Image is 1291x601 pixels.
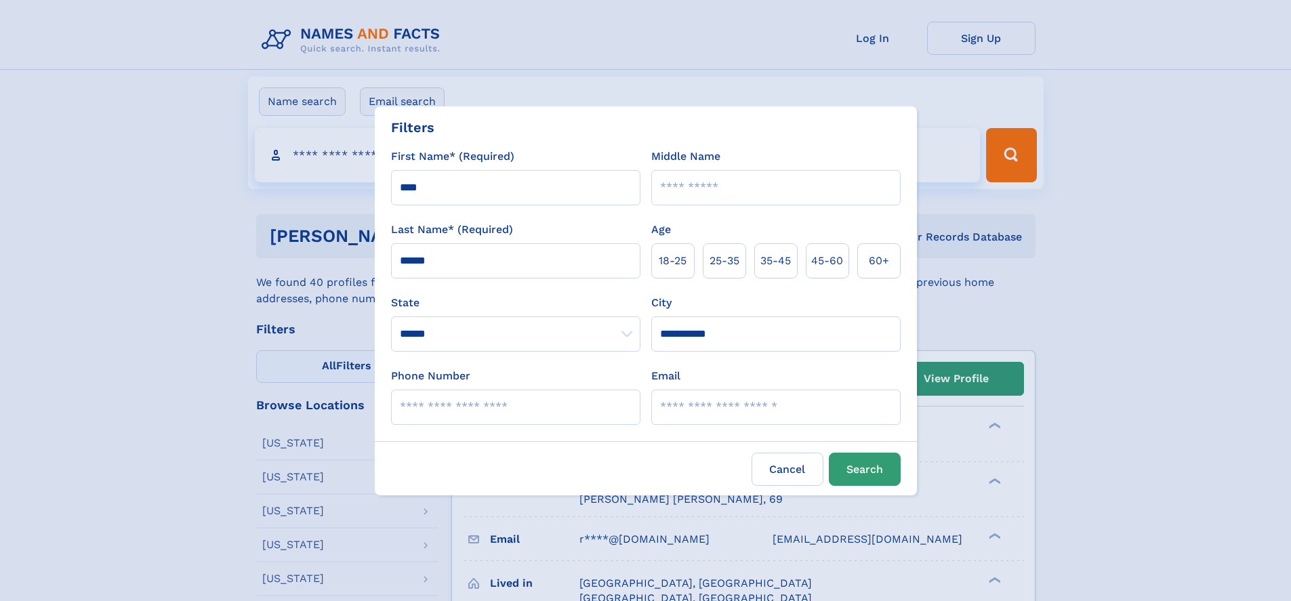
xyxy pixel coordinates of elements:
span: 45‑60 [811,253,843,269]
span: 18‑25 [659,253,687,269]
label: First Name* (Required) [391,148,514,165]
span: 60+ [869,253,889,269]
div: Filters [391,117,434,138]
label: Last Name* (Required) [391,222,513,238]
label: Middle Name [651,148,720,165]
span: 35‑45 [760,253,791,269]
button: Search [829,453,901,486]
label: State [391,295,640,311]
label: Age [651,222,671,238]
span: 25‑35 [710,253,739,269]
label: Email [651,368,680,384]
label: Phone Number [391,368,470,384]
label: Cancel [752,453,823,486]
label: City [651,295,672,311]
